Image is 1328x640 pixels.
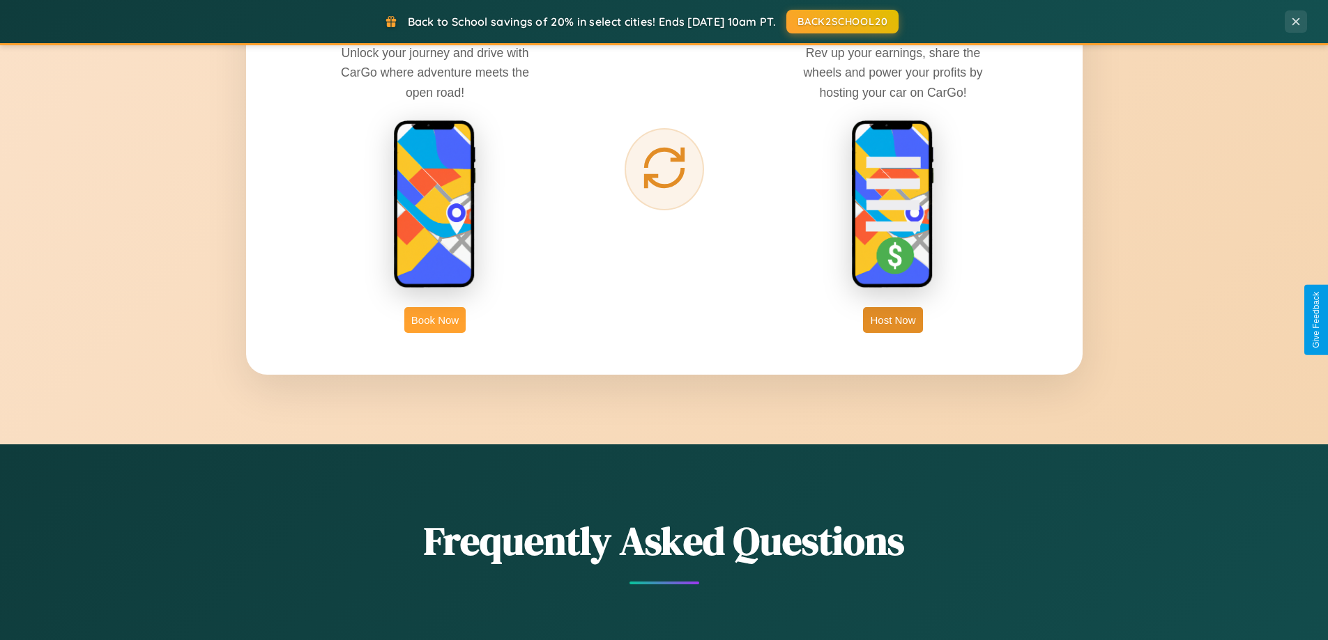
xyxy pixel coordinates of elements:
button: Book Now [404,307,466,333]
button: BACK2SCHOOL20 [786,10,899,33]
h2: Frequently Asked Questions [246,514,1083,568]
p: Unlock your journey and drive with CarGo where adventure meets the open road! [330,43,540,102]
img: host phone [851,120,935,290]
div: Give Feedback [1311,292,1321,348]
img: rent phone [393,120,477,290]
span: Back to School savings of 20% in select cities! Ends [DATE] 10am PT. [408,15,776,29]
p: Rev up your earnings, share the wheels and power your profits by hosting your car on CarGo! [788,43,998,102]
button: Host Now [863,307,922,333]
